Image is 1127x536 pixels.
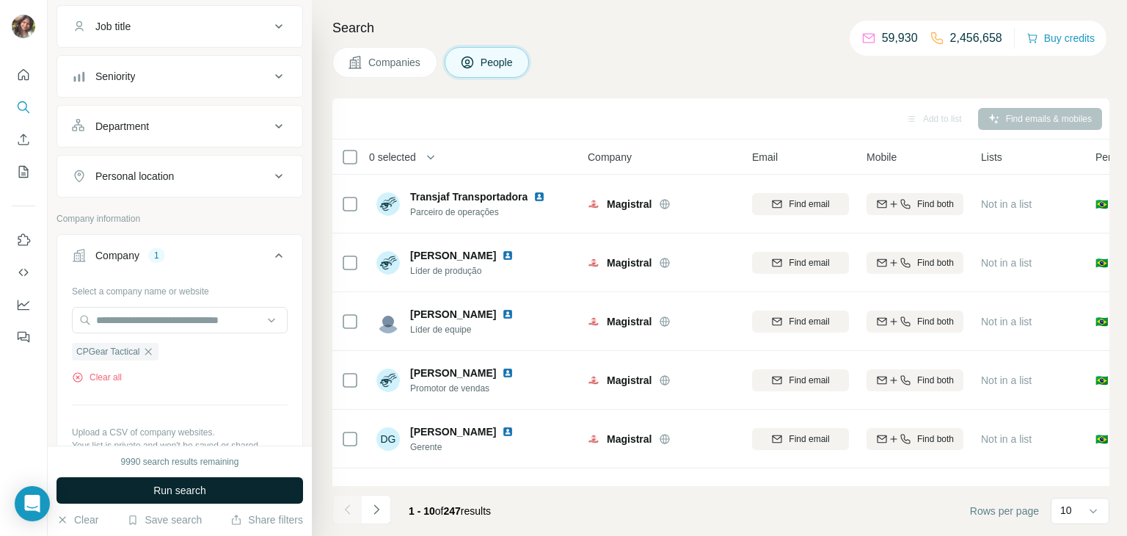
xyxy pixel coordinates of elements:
img: LinkedIn logo [533,191,545,203]
p: Company information [56,212,303,225]
button: Use Surfe API [12,259,35,286]
span: Transjaf Transportadora [410,191,528,203]
span: [PERSON_NAME] [410,248,496,263]
span: Find email [789,315,829,328]
span: Magistral [607,432,652,446]
div: Select a company name or website [72,279,288,298]
img: Logo of Magistral [588,374,599,386]
span: results [409,505,491,517]
span: 🇧🇷 [1095,197,1108,211]
span: Find both [917,315,954,328]
img: Logo of Magistral [588,433,599,445]
p: 59,930 [882,29,918,47]
span: Find email [789,432,829,446]
button: Share filters [230,513,303,527]
div: DG [376,427,400,451]
div: Company [95,248,139,263]
span: Líder de equipe [410,323,531,336]
button: Feedback [12,324,35,350]
span: Parceiro de operações [410,206,563,219]
div: Department [95,119,149,134]
img: LinkedIn logo [502,308,514,320]
span: [PERSON_NAME] [410,424,496,439]
button: Personal location [57,159,302,194]
button: Find both [867,428,963,450]
div: Seniority [95,69,135,84]
img: LinkedIn logo [502,485,514,496]
span: Not in a list [981,433,1032,445]
span: Find both [917,432,954,446]
span: [PERSON_NAME] [410,307,496,322]
img: LinkedIn logo [502,367,514,379]
img: Avatar [12,15,35,38]
button: Find both [867,252,963,274]
button: Run search [56,477,303,504]
button: Find email [752,252,849,274]
div: Personal location [95,169,174,184]
span: Email [752,150,778,164]
img: LinkedIn logo [502,426,514,438]
button: Department [57,109,302,144]
span: Magistral [607,197,652,211]
button: Enrich CSV [12,126,35,153]
button: Use Surfe on LinkedIn [12,227,35,253]
img: Avatar [376,369,400,392]
button: My lists [12,159,35,185]
span: Mobile [867,150,897,164]
button: Navigate to next page [362,495,391,524]
div: 9990 search results remaining [121,455,239,468]
div: Job title [95,19,131,34]
button: Find both [867,311,963,333]
p: 2,456,658 [950,29,1002,47]
span: 247 [444,505,461,517]
button: Search [12,94,35,120]
span: [PERSON_NAME] [410,366,496,380]
span: Líder de produção [410,264,531,278]
p: Upload a CSV of company websites. [72,426,288,439]
button: Job title [57,9,302,44]
button: Find email [752,193,849,215]
button: Find both [867,193,963,215]
div: 1 [148,249,165,262]
button: Quick start [12,62,35,88]
span: 🇧🇷 [1095,373,1108,388]
span: Find both [917,374,954,387]
span: 1 - 10 [409,505,435,517]
span: of [435,505,444,517]
span: Magistral [607,373,652,388]
span: Not in a list [981,374,1032,386]
img: Logo of Magistral [588,257,599,269]
span: Not in a list [981,257,1032,269]
span: Find email [789,374,829,387]
button: Save search [127,513,202,527]
img: Avatar [376,192,400,216]
span: Companies [368,55,422,70]
span: Find email [789,198,829,211]
span: Find both [917,256,954,269]
span: Rows per page [970,504,1039,518]
img: Avatar [376,251,400,275]
span: Lists [981,150,1002,164]
span: Find email [789,256,829,269]
h4: Search [332,18,1109,38]
button: Seniority [57,59,302,94]
img: Avatar [376,486,400,510]
img: Logo of Magistral [588,316,599,327]
p: Your list is private and won't be saved or shared. [72,439,288,452]
div: Open Intercom Messenger [15,486,50,521]
button: Clear all [72,371,122,384]
button: Find both [867,369,963,391]
button: Find email [752,369,849,391]
button: Dashboard [12,291,35,318]
span: Magistral [607,314,652,329]
span: [PERSON_NAME] [410,483,496,498]
span: Not in a list [981,316,1032,327]
span: 0 selected [369,150,416,164]
img: Logo of Magistral [588,198,599,210]
span: Run search [153,483,206,498]
span: Magistral [607,256,652,270]
span: 🇧🇷 [1095,256,1108,270]
span: CPGear Tactical [76,345,139,358]
span: 🇧🇷 [1095,314,1108,329]
button: Find email [752,311,849,333]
